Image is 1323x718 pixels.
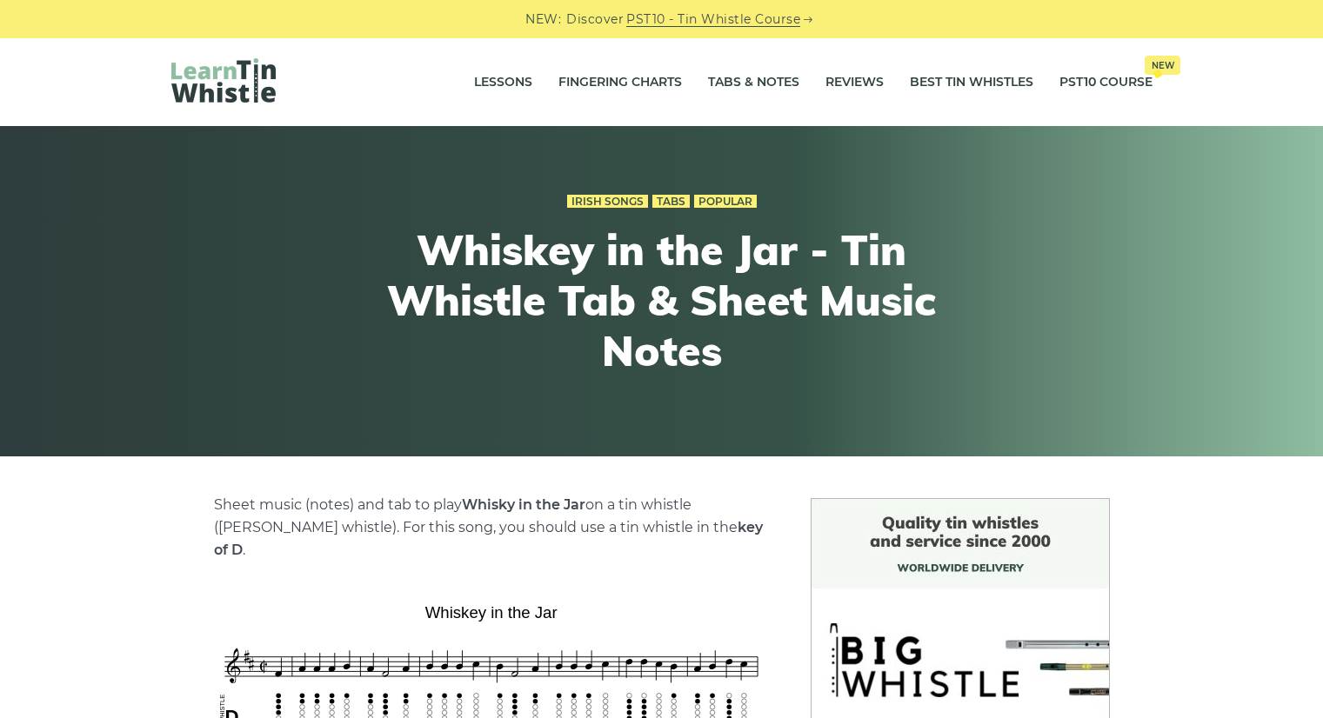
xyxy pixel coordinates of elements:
[910,61,1033,104] a: Best Tin Whistles
[342,225,982,376] h1: Whiskey in the Jar - Tin Whistle Tab & Sheet Music Notes
[474,61,532,104] a: Lessons
[171,58,276,103] img: LearnTinWhistle.com
[694,195,757,209] a: Popular
[652,195,690,209] a: Tabs
[214,519,763,558] strong: key of D
[214,494,769,562] p: Sheet music (notes) and tab to play on a tin whistle ([PERSON_NAME] whistle). For this song, you ...
[708,61,799,104] a: Tabs & Notes
[1145,56,1180,75] span: New
[567,195,648,209] a: Irish Songs
[1059,61,1153,104] a: PST10 CourseNew
[558,61,682,104] a: Fingering Charts
[825,61,884,104] a: Reviews
[462,496,585,513] strong: Whisky in the Jar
